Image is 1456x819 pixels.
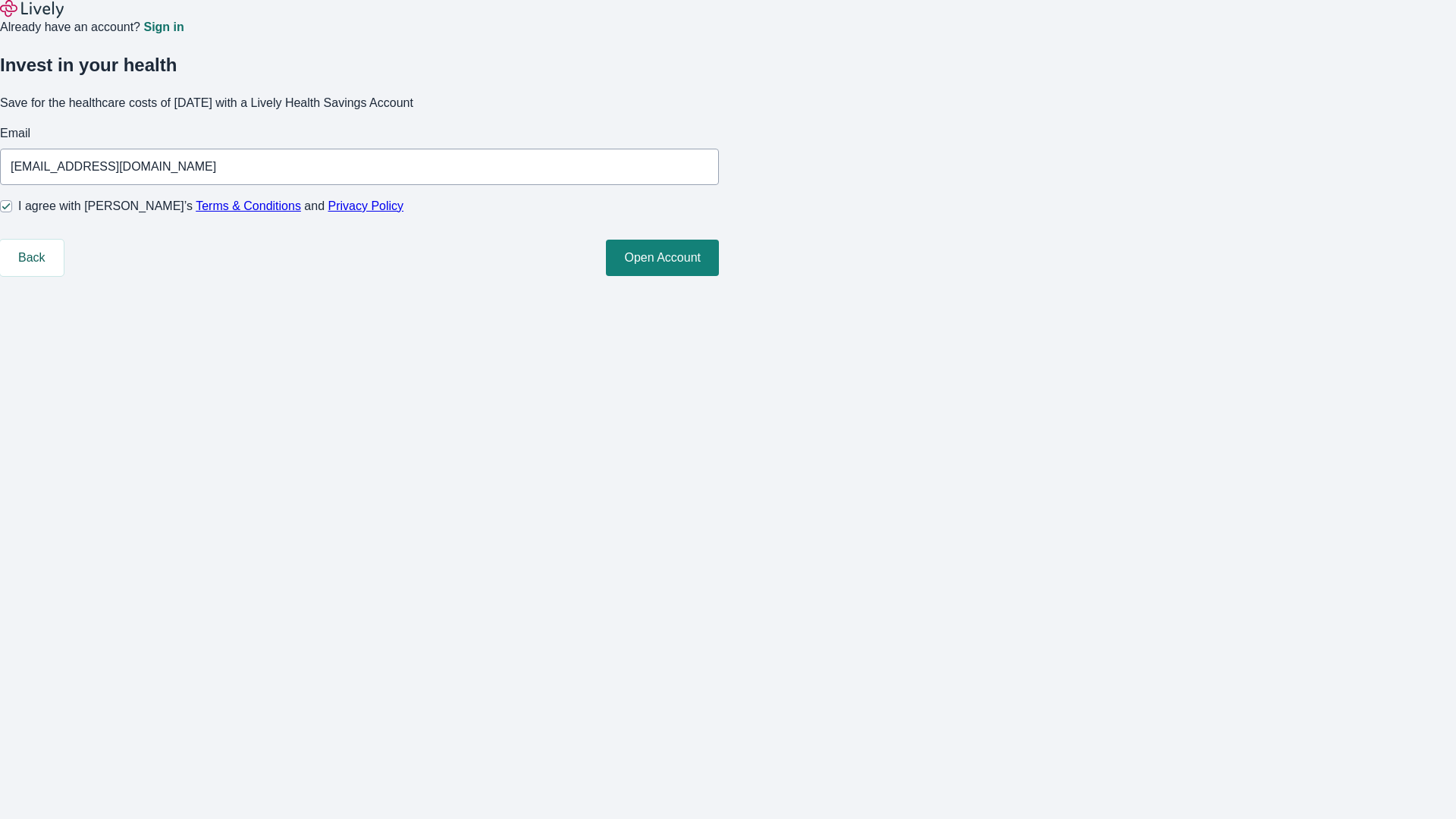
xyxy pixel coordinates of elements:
a: Privacy Policy [328,199,404,212]
a: Sign in [143,21,184,33]
a: Terms & Conditions [196,199,301,212]
button: Open Account [606,240,719,276]
span: I agree with [PERSON_NAME]’s and [18,197,403,215]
